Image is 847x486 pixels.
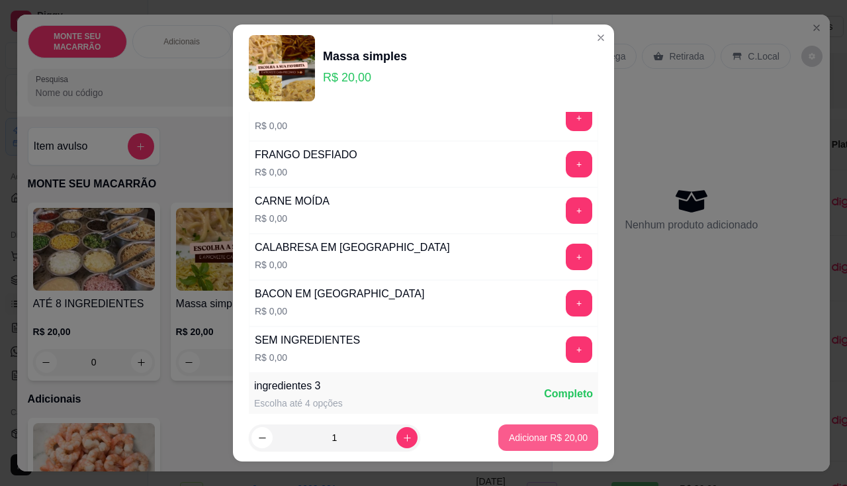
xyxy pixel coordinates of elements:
[544,386,593,402] div: Completo
[255,147,357,163] div: FRANGO DESFIADO
[590,27,611,48] button: Close
[255,240,450,256] div: CALABRESA EM [GEOGRAPHIC_DATA]
[254,397,343,410] div: Escolha até 4 opções
[509,431,588,444] p: Adicionar R$ 20,00
[255,119,294,132] p: R$ 0,00
[255,351,360,364] p: R$ 0,00
[566,151,592,177] button: add
[323,47,407,66] div: Massa simples
[255,166,357,179] p: R$ 0,00
[323,68,407,87] p: R$ 20,00
[396,427,418,448] button: increase-product-quantity
[255,212,330,225] p: R$ 0,00
[255,332,360,348] div: SEM INGREDIENTES
[566,105,592,131] button: add
[255,258,450,271] p: R$ 0,00
[249,35,315,101] img: product-image
[251,427,273,448] button: decrease-product-quantity
[566,244,592,270] button: add
[566,197,592,224] button: add
[255,286,424,302] div: BACON EM [GEOGRAPHIC_DATA]
[255,193,330,209] div: CARNE MOÍDA
[566,336,592,363] button: add
[254,378,343,394] div: ingredientes 3
[498,424,598,451] button: Adicionar R$ 20,00
[255,305,424,318] p: R$ 0,00
[566,290,592,316] button: add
